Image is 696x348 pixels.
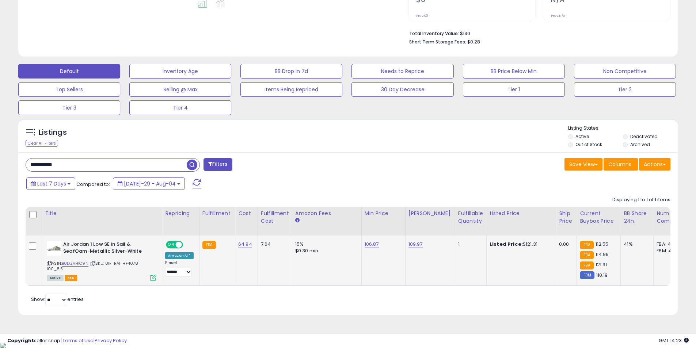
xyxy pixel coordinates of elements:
[261,241,286,248] div: 7.64
[612,196,670,203] div: Displaying 1 to 1 of 1 items
[365,241,379,248] a: 106.87
[47,275,64,281] span: All listings currently available for purchase on Amazon
[295,241,356,248] div: 15%
[37,180,66,187] span: Last 7 Days
[580,261,593,269] small: FBA
[295,248,356,254] div: $0.30 min
[31,296,84,303] span: Show: entries
[351,64,453,79] button: Needs to Reprice
[580,271,594,279] small: FBM
[596,272,608,279] span: 110.19
[295,210,358,217] div: Amazon Fees
[18,82,120,97] button: Top Sellers
[409,39,466,45] b: Short Term Storage Fees:
[129,64,231,79] button: Inventory Age
[409,30,459,37] b: Total Inventory Value:
[240,82,342,97] button: Items Being Repriced
[416,14,428,18] small: Prev: $0
[657,210,683,225] div: Num of Comp.
[47,260,141,271] span: | SKU: 01F-RA1-HF4078-100_8.5
[551,14,565,18] small: Prev: N/A
[596,251,609,258] span: 114.99
[26,140,58,147] div: Clear All Filters
[47,241,156,280] div: ASIN:
[580,251,593,259] small: FBA
[129,100,231,115] button: Tier 4
[580,210,617,225] div: Current Buybox Price
[47,241,61,256] img: 31xUSJfgqIL._SL40_.jpg
[18,100,120,115] button: Tier 3
[639,158,670,171] button: Actions
[65,275,77,281] span: FBA
[657,248,681,254] div: FBM: 4
[564,158,602,171] button: Save View
[165,210,196,217] div: Repricing
[559,241,571,248] div: 0.00
[467,38,480,45] span: $0.28
[575,141,602,148] label: Out of Stock
[26,177,75,190] button: Last 7 Days
[165,252,194,259] div: Amazon AI *
[261,210,289,225] div: Fulfillment Cost
[657,241,681,248] div: FBA: 4
[129,82,231,97] button: Selling @ Max
[165,260,194,277] div: Preset:
[596,241,609,248] span: 112.55
[596,261,607,268] span: 121.31
[240,64,342,79] button: BB Drop in 7d
[95,337,127,344] a: Privacy Policy
[574,64,676,79] button: Non Competitive
[580,241,593,249] small: FBA
[18,64,120,79] button: Default
[238,241,252,248] a: 64.94
[204,158,232,171] button: Filters
[63,241,152,256] b: Air Jordan 1 Low SE in Sail & SeafOam-Metallic Silver-White
[62,260,88,267] a: B0DZVH1C9N
[39,127,67,138] h5: Listings
[182,242,194,248] span: OFF
[408,241,423,248] a: 109.97
[559,210,574,225] div: Ship Price
[624,210,650,225] div: BB Share 24h.
[604,158,638,171] button: Columns
[624,241,648,248] div: 41%
[76,181,110,188] span: Compared to:
[574,82,676,97] button: Tier 2
[113,177,185,190] button: [DATE]-29 - Aug-04
[630,141,650,148] label: Archived
[463,82,565,97] button: Tier 1
[7,337,127,344] div: seller snap | |
[238,210,255,217] div: Cost
[202,241,216,249] small: FBA
[351,82,453,97] button: 30 Day Decrease
[659,337,689,344] span: 2025-08-12 14:23 GMT
[463,64,565,79] button: BB Price Below Min
[295,217,300,224] small: Amazon Fees.
[409,28,665,37] li: $130
[45,210,159,217] div: Title
[630,133,658,139] label: Deactivated
[608,161,631,168] span: Columns
[490,241,523,248] b: Listed Price:
[202,210,232,217] div: Fulfillment
[575,133,589,139] label: Active
[124,180,176,187] span: [DATE]-29 - Aug-04
[365,210,402,217] div: Min Price
[7,337,34,344] strong: Copyright
[62,337,94,344] a: Terms of Use
[167,242,176,248] span: ON
[568,125,678,132] p: Listing States:
[458,210,483,225] div: Fulfillable Quantity
[408,210,452,217] div: [PERSON_NAME]
[490,210,553,217] div: Listed Price
[490,241,550,248] div: $121.31
[458,241,481,248] div: 1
